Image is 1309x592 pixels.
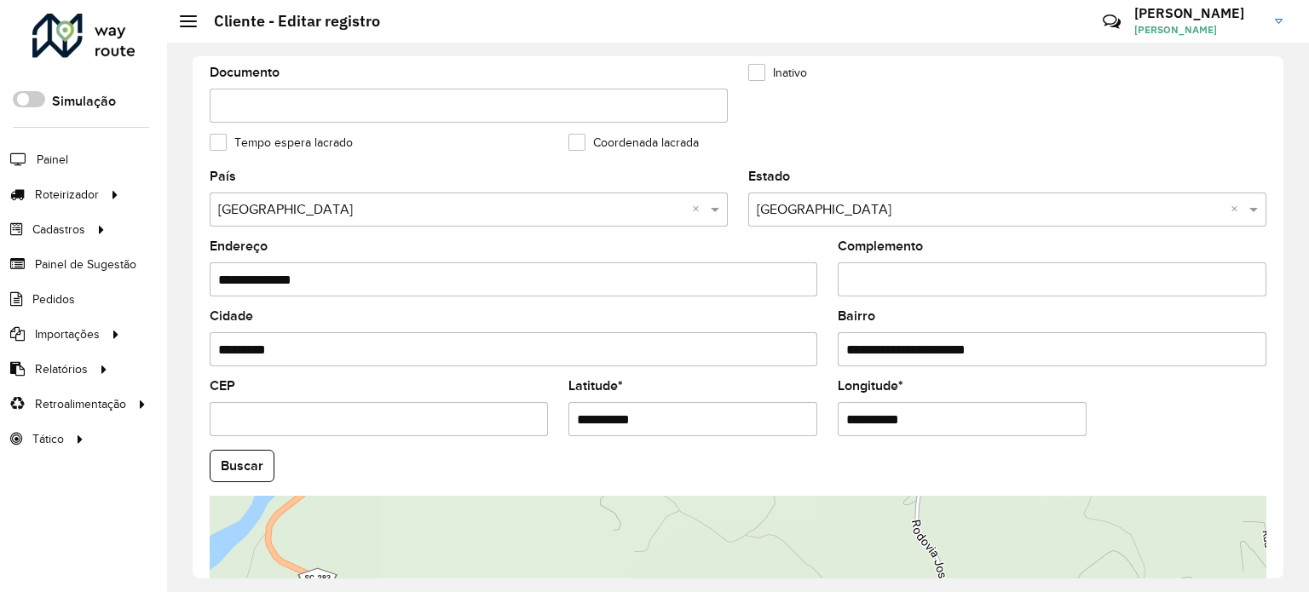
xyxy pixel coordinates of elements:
a: Contato Rápido [1093,3,1130,40]
label: CEP [210,376,235,396]
label: Longitude [838,376,903,396]
span: Retroalimentação [35,395,126,413]
label: Coordenada lacrada [568,134,699,152]
span: Relatórios [35,360,88,378]
button: Buscar [210,450,274,482]
label: Estado [748,166,790,187]
span: Clear all [1231,199,1245,220]
label: Cidade [210,306,253,326]
label: Latitude [568,376,623,396]
span: Clear all [692,199,706,220]
h3: [PERSON_NAME] [1134,5,1262,21]
label: Simulação [52,91,116,112]
label: País [210,166,236,187]
span: Importações [35,325,100,343]
span: [PERSON_NAME] [1134,22,1262,37]
span: Pedidos [32,290,75,308]
label: Documento [210,62,280,83]
span: Painel de Sugestão [35,256,136,273]
span: Roteirizador [35,186,99,204]
h2: Cliente - Editar registro [197,12,380,31]
label: Complemento [838,236,923,256]
span: Painel [37,151,68,169]
label: Endereço [210,236,268,256]
label: Bairro [838,306,875,326]
label: Tempo espera lacrado [210,134,353,152]
span: Tático [32,430,64,448]
span: Cadastros [32,221,85,239]
label: Inativo [748,64,807,82]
